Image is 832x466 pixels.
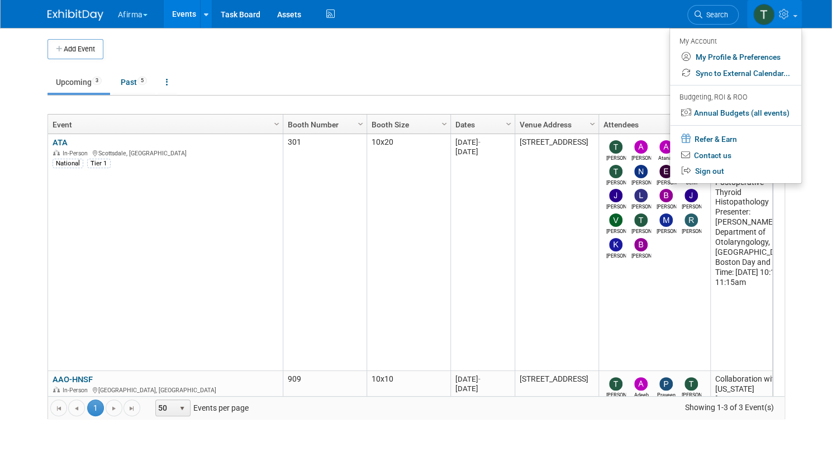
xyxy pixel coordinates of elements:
[603,115,703,134] a: Attendees
[53,374,93,384] a: AAO-HNSF
[455,384,510,393] div: [DATE]
[606,391,626,399] div: Taylor Sebesta
[670,130,801,148] a: Refer & Earn
[657,178,676,187] div: Emma Mitchell
[283,134,367,371] td: 301
[609,213,622,227] img: Vanessa Weber
[659,213,673,227] img: Mohammed Alshalalfa
[438,115,450,132] a: Column Settings
[631,251,651,260] div: Brandon Fair
[634,165,648,178] img: Nancy Hui
[586,115,598,132] a: Column Settings
[110,404,118,413] span: Go to the next page
[679,34,790,47] div: My Account
[606,154,626,162] div: Taylor Sebesta
[609,238,622,251] img: Keirsten Davis
[63,387,91,394] span: In-Person
[634,189,648,202] img: Laura Kirkpatrick
[272,120,281,129] span: Column Settings
[682,391,701,399] div: Tim Amos
[631,202,651,211] div: Laura Kirkpatrick
[710,134,794,371] td: Preoperative mRNA [MEDICAL_DATA] Expression Signatures to Predict Postoperative Thyroid Histopath...
[123,400,140,416] a: Go to the last page
[502,115,515,132] a: Column Settings
[684,377,698,391] img: Tim Amos
[47,9,103,21] img: ExhibitDay
[606,202,626,211] div: Jacob Actkinson
[53,387,60,392] img: In-Person Event
[670,65,801,82] a: Sync to External Calendar...
[634,213,648,227] img: Taylor Cavazos
[682,202,701,211] div: Joshua Klopper
[87,400,104,416] span: 1
[53,115,275,134] a: Event
[178,404,187,413] span: select
[657,391,676,399] div: Praveen Kaushik
[684,213,698,227] img: Randi LeBoyer
[47,39,103,59] button: Add Event
[657,227,676,235] div: Mohammed Alshalalfa
[606,251,626,260] div: Keirsten Davis
[659,140,673,154] img: Atanas Kaykov
[670,49,801,65] a: My Profile & Preferences
[631,178,651,187] div: Nancy Hui
[657,202,676,211] div: Brent Vetter
[670,105,801,121] a: Annual Budgets (all events)
[68,400,85,416] a: Go to the previous page
[478,375,481,383] span: -
[92,77,102,85] span: 3
[53,385,278,394] div: [GEOGRAPHIC_DATA], [GEOGRAPHIC_DATA]
[659,377,673,391] img: Praveen Kaushik
[53,159,83,168] div: National
[679,92,790,103] div: Budgeting, ROI & ROO
[609,165,622,178] img: Tim Amos
[156,400,175,416] span: 50
[455,137,510,147] div: [DATE]
[54,404,63,413] span: Go to the first page
[440,120,449,129] span: Column Settings
[137,77,147,85] span: 5
[657,154,676,162] div: Atanas Kaykov
[53,137,68,148] a: ATA
[670,148,801,164] a: Contact us
[631,391,651,399] div: Adeeb Ansari
[354,115,367,132] a: Column Settings
[609,189,622,202] img: Jacob Actkinson
[127,404,136,413] span: Go to the last page
[520,115,591,134] a: Venue Address
[455,115,507,134] a: Dates
[112,72,155,93] a: Past5
[504,120,513,129] span: Column Settings
[606,178,626,187] div: Tim Amos
[609,140,622,154] img: Taylor Sebesta
[53,148,278,158] div: Scottsdale, [GEOGRAPHIC_DATA]
[270,115,283,132] a: Column Settings
[455,147,510,156] div: [DATE]
[72,404,81,413] span: Go to the previous page
[50,400,67,416] a: Go to the first page
[106,400,122,416] a: Go to the next page
[63,150,91,157] span: In-Person
[478,138,481,146] span: -
[684,189,698,202] img: Joshua Klopper
[634,238,648,251] img: Brandon Fair
[515,134,598,371] td: [STREET_ADDRESS]
[670,163,801,179] a: Sign out
[47,72,110,93] a: Upcoming3
[606,227,626,235] div: Vanessa Weber
[702,11,728,19] span: Search
[659,165,673,178] img: Emma Mitchell
[87,159,111,168] div: Tier 1
[356,120,365,129] span: Column Settings
[659,189,673,202] img: Brent Vetter
[631,154,651,162] div: Amy Emerson
[53,150,60,155] img: In-Person Event
[367,134,450,371] td: 10x20
[455,374,510,384] div: [DATE]
[372,115,443,134] a: Booth Size
[687,5,739,25] a: Search
[674,400,784,415] span: Showing 1-3 of 3 Event(s)
[588,120,597,129] span: Column Settings
[682,227,701,235] div: Randi LeBoyer
[634,140,648,154] img: Amy Emerson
